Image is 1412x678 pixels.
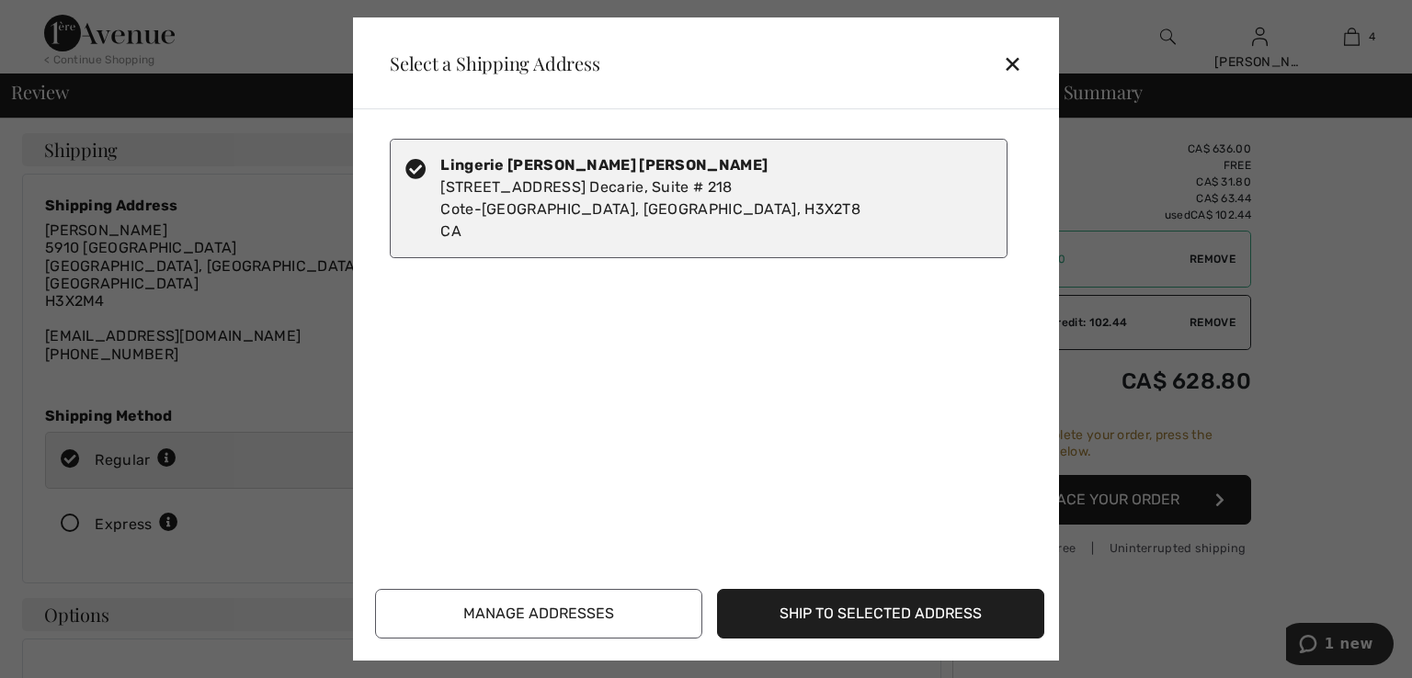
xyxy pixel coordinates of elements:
[375,589,702,638] button: Manage Addresses
[440,156,768,174] strong: Lingerie [PERSON_NAME] [PERSON_NAME]
[375,54,600,73] div: Select a Shipping Address
[39,13,87,29] span: 1 new
[717,589,1044,638] button: Ship to Selected Address
[440,154,860,243] div: [STREET_ADDRESS] Decarie, Suite # 218 Cote-[GEOGRAPHIC_DATA], [GEOGRAPHIC_DATA], H3X2T8 CA
[1003,44,1037,83] div: ✕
